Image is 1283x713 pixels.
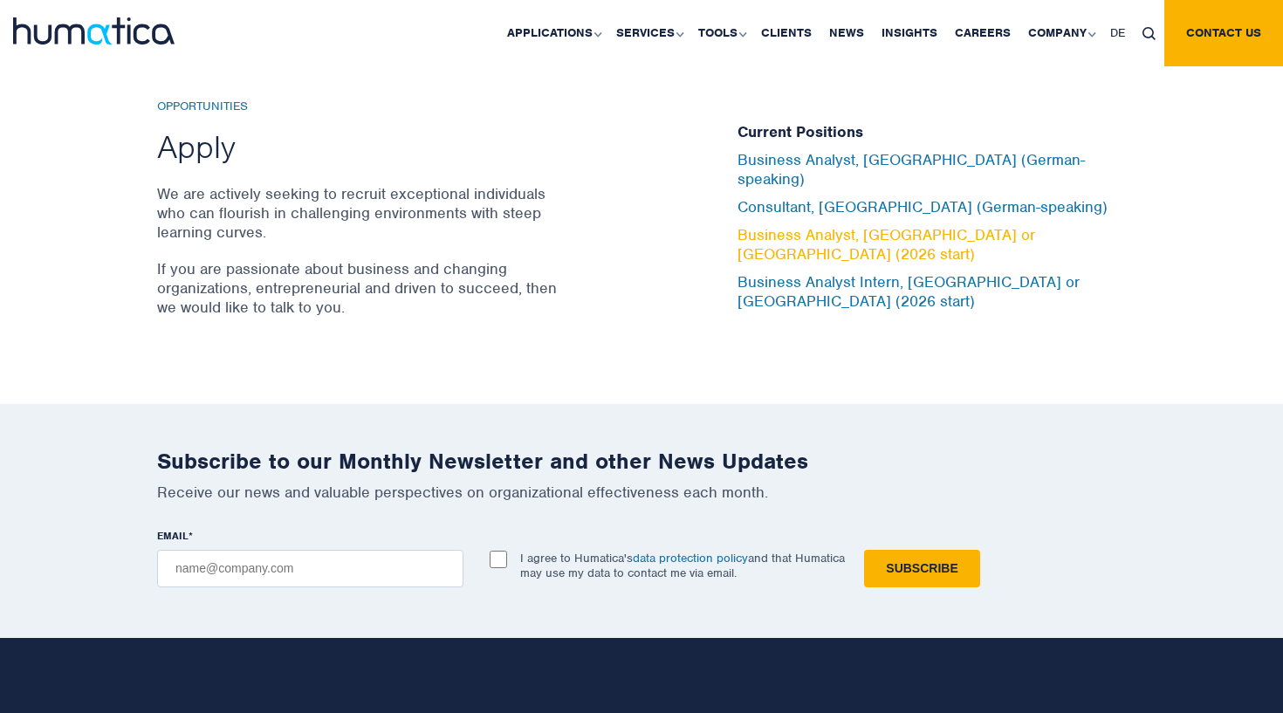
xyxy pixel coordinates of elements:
[738,150,1085,189] a: Business Analyst, [GEOGRAPHIC_DATA] (German-speaking)
[157,184,563,242] p: We are actively seeking to recruit exceptional individuals who can flourish in challenging enviro...
[738,272,1080,311] a: Business Analyst Intern, [GEOGRAPHIC_DATA] or [GEOGRAPHIC_DATA] (2026 start)
[157,550,463,587] input: name@company.com
[13,17,175,45] img: logo
[157,448,1126,475] h2: Subscribe to our Monthly Newsletter and other News Updates
[633,551,748,566] a: data protection policy
[157,127,563,167] h2: Apply
[738,225,1035,264] a: Business Analyst, [GEOGRAPHIC_DATA] or [GEOGRAPHIC_DATA] (2026 start)
[520,551,845,580] p: I agree to Humatica's and that Humatica may use my data to contact me via email.
[157,259,563,317] p: If you are passionate about business and changing organizations, entrepreneurial and driven to su...
[738,197,1108,216] a: Consultant, [GEOGRAPHIC_DATA] (German-speaking)
[738,123,1126,142] h5: Current Positions
[157,529,189,543] span: EMAIL
[1110,25,1125,40] span: DE
[157,99,563,114] h6: Opportunities
[1142,27,1156,40] img: search_icon
[157,483,1126,502] p: Receive our news and valuable perspectives on organizational effectiveness each month.
[864,550,979,587] input: Subscribe
[490,551,507,568] input: I agree to Humatica'sdata protection policyand that Humatica may use my data to contact me via em...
